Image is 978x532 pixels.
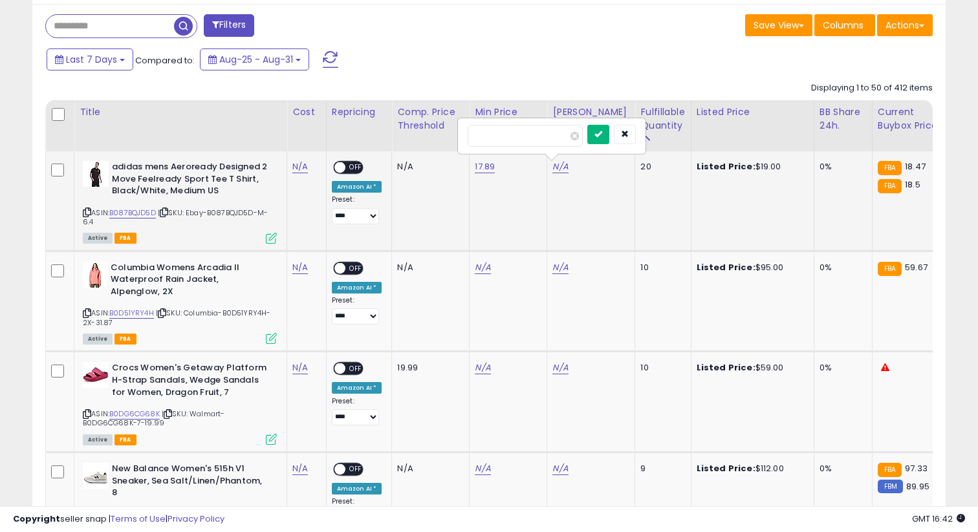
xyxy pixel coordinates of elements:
[397,463,459,474] div: N/A
[475,261,490,274] a: N/A
[820,362,862,374] div: 0%
[697,362,804,374] div: $59.00
[83,207,268,227] span: | SKU: Ebay-B087BQJD5D-M-6.4
[345,363,366,374] span: OFF
[745,14,812,36] button: Save View
[168,513,224,525] a: Privacy Policy
[906,480,929,493] span: 89.95
[697,105,809,119] div: Listed Price
[332,296,382,325] div: Preset:
[878,161,902,175] small: FBA
[811,82,933,94] div: Displaying 1 to 50 of 412 items
[109,409,160,420] a: B0DG6CG68K
[13,513,60,525] strong: Copyright
[345,464,366,475] span: OFF
[83,233,113,244] span: All listings currently available for purchase on Amazon
[397,262,459,273] div: N/A
[397,105,464,133] div: Comp. Price Threshold
[292,462,308,475] a: N/A
[640,262,680,273] div: 10
[912,513,965,525] span: 2025-09-8 16:42 GMT
[114,233,136,244] span: FBA
[83,362,109,388] img: 31l9AGlgD+L._SL40_.jpg
[475,462,490,475] a: N/A
[83,308,271,327] span: | SKU: Columbia-B0D51YRY4H-2X-31.87
[697,160,755,173] b: Listed Price:
[820,262,862,273] div: 0%
[552,361,568,374] a: N/A
[332,195,382,224] div: Preset:
[820,161,862,173] div: 0%
[697,261,755,273] b: Listed Price:
[332,105,387,119] div: Repricing
[332,483,382,495] div: Amazon AI *
[204,14,254,37] button: Filters
[83,409,224,428] span: | SKU: Walmart-B0DG6CG68K-7-19.99
[112,161,269,200] b: adidas mens Aeroready Designed 2 Move Feelready Sport Tee T Shirt, Black/White, Medium US
[475,160,495,173] a: 17.89
[135,54,195,67] span: Compared to:
[292,261,308,274] a: N/A
[332,397,382,426] div: Preset:
[332,181,382,193] div: Amazon AI *
[83,262,107,288] img: 41AH+VZWxTL._SL40_.jpg
[697,463,804,474] div: $112.00
[80,105,281,119] div: Title
[112,362,269,401] b: Crocs Women's Getaway Platform H-Strap Sandals, Wedge Sandals for Women, Dragon Fruit, 7
[83,262,277,343] div: ASIN:
[640,463,680,474] div: 9
[640,161,680,173] div: 20
[820,463,862,474] div: 0%
[111,513,166,525] a: Terms of Use
[552,160,568,173] a: N/A
[697,161,804,173] div: $19.00
[878,105,944,133] div: Current Buybox Price
[697,361,755,374] b: Listed Price:
[878,463,902,477] small: FBA
[200,48,309,70] button: Aug-25 - Aug-31
[878,262,902,276] small: FBA
[109,207,156,218] a: B087BQJD5D
[552,261,568,274] a: N/A
[877,14,933,36] button: Actions
[292,160,308,173] a: N/A
[905,261,928,273] span: 59.67
[697,262,804,273] div: $95.00
[820,105,867,133] div: BB Share 24h.
[83,463,109,489] img: 31uQBCbTgBL._SL40_.jpg
[814,14,875,36] button: Columns
[475,105,541,119] div: Min Price
[66,53,117,66] span: Last 7 Days
[13,513,224,526] div: seller snap | |
[397,161,459,173] div: N/A
[905,178,920,191] span: 18.5
[47,48,133,70] button: Last 7 Days
[345,162,366,173] span: OFF
[345,262,366,273] span: OFF
[823,19,864,32] span: Columns
[83,434,113,445] span: All listings currently available for purchase on Amazon
[475,361,490,374] a: N/A
[114,434,136,445] span: FBA
[905,462,928,474] span: 97.33
[219,53,293,66] span: Aug-25 - Aug-31
[83,161,277,242] div: ASIN:
[640,362,680,374] div: 10
[697,462,755,474] b: Listed Price:
[878,480,903,493] small: FBM
[878,179,902,193] small: FBA
[114,334,136,345] span: FBA
[332,282,382,293] div: Amazon AI *
[905,160,926,173] span: 18.47
[332,382,382,394] div: Amazon AI *
[83,334,113,345] span: All listings currently available for purchase on Amazon
[552,462,568,475] a: N/A
[292,105,321,119] div: Cost
[292,361,308,374] a: N/A
[640,105,685,133] div: Fulfillable Quantity
[552,105,629,119] div: [PERSON_NAME]
[83,362,277,443] div: ASIN:
[397,362,459,374] div: 19.99
[111,262,268,301] b: Columbia Womens Arcadia II Waterproof Rain Jacket, Alpenglow, 2X
[109,308,154,319] a: B0D51YRY4H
